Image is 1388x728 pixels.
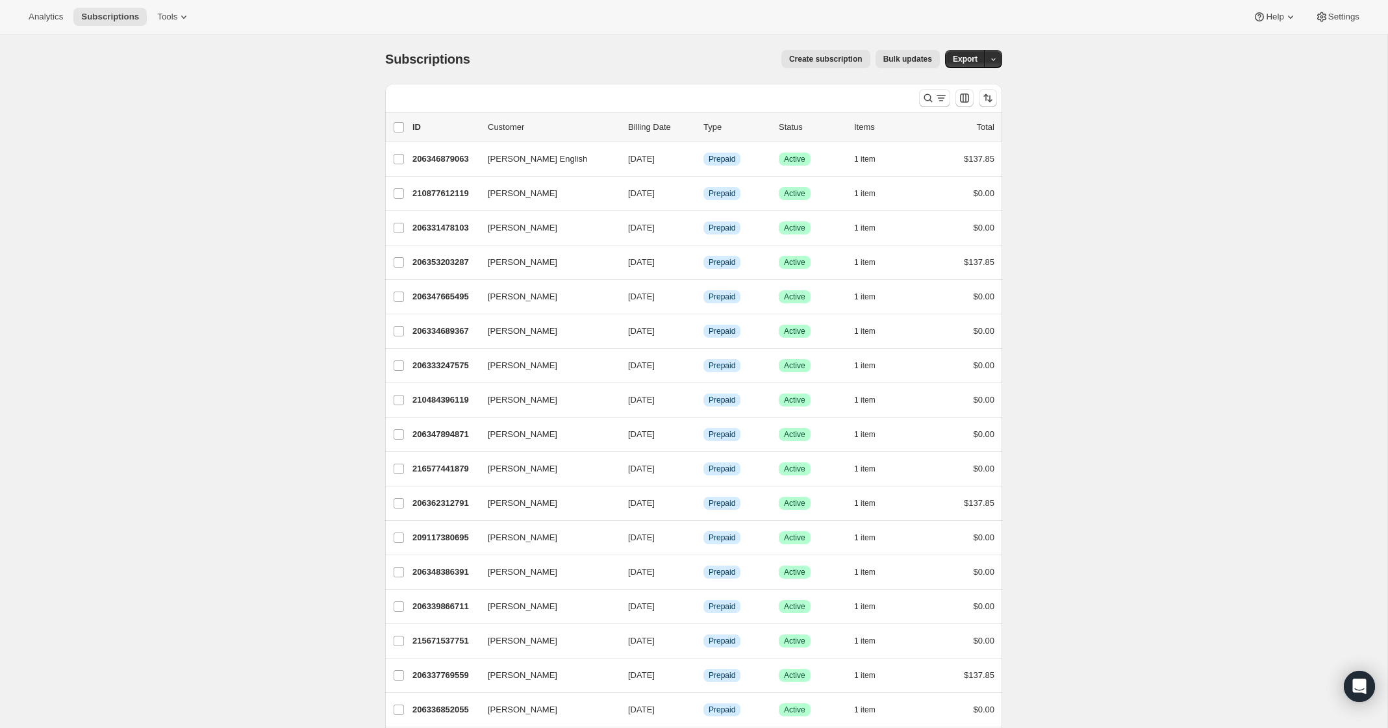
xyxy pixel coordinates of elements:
button: [PERSON_NAME] [480,321,610,342]
span: 1 item [854,154,876,164]
button: Help [1245,8,1304,26]
span: Create subscription [789,54,863,64]
span: $0.00 [973,292,994,301]
span: [DATE] [628,498,655,508]
button: Subscriptions [73,8,147,26]
p: 206353203287 [412,256,477,269]
span: $137.85 [964,670,994,680]
span: Help [1266,12,1283,22]
button: 1 item [854,425,890,444]
span: Settings [1328,12,1359,22]
span: [PERSON_NAME] [488,669,557,682]
span: [PERSON_NAME] [488,531,557,544]
button: Tools [149,8,198,26]
span: Subscriptions [81,12,139,22]
div: Items [854,121,919,134]
span: [PERSON_NAME] [488,359,557,372]
button: 1 item [854,322,890,340]
p: 206336852055 [412,703,477,716]
button: [PERSON_NAME] English [480,149,610,169]
span: Active [784,395,805,405]
span: Active [784,292,805,302]
span: 1 item [854,601,876,612]
span: 1 item [854,326,876,336]
span: $0.00 [973,533,994,542]
span: Active [784,154,805,164]
span: Prepaid [709,498,735,508]
span: Prepaid [709,601,735,612]
button: [PERSON_NAME] [480,527,610,548]
button: [PERSON_NAME] [480,493,610,514]
button: Search and filter results [919,89,950,107]
span: $0.00 [973,188,994,198]
span: $0.00 [973,223,994,232]
span: 1 item [854,292,876,302]
span: $0.00 [973,429,994,439]
p: 206347894871 [412,428,477,441]
span: 1 item [854,395,876,405]
span: Active [784,601,805,612]
button: [PERSON_NAME] [480,665,610,686]
span: Prepaid [709,464,735,474]
span: [DATE] [628,292,655,301]
span: Active [784,567,805,577]
span: [PERSON_NAME] [488,221,557,234]
button: [PERSON_NAME] [480,631,610,651]
span: [DATE] [628,223,655,232]
span: Active [784,326,805,336]
span: 1 item [854,567,876,577]
button: [PERSON_NAME] [480,424,610,445]
span: $0.00 [973,567,994,577]
span: [DATE] [628,567,655,577]
span: [PERSON_NAME] [488,497,557,510]
p: 215671537751 [412,634,477,647]
span: 1 item [854,464,876,474]
span: Active [784,188,805,199]
button: [PERSON_NAME] [480,286,610,307]
button: Export [945,50,985,68]
span: [DATE] [628,705,655,714]
span: 1 item [854,257,876,268]
span: 1 item [854,636,876,646]
button: 1 item [854,288,890,306]
span: [DATE] [628,670,655,680]
div: 206336852055[PERSON_NAME][DATE]InfoPrepaidSuccessActive1 item$0.00 [412,701,994,719]
button: 1 item [854,150,890,168]
span: Active [784,464,805,474]
button: 1 item [854,529,890,547]
p: 206339866711 [412,600,477,613]
span: Active [784,257,805,268]
span: [DATE] [628,533,655,542]
span: Prepaid [709,257,735,268]
span: [PERSON_NAME] [488,325,557,338]
span: [DATE] [628,188,655,198]
span: [PERSON_NAME] English [488,153,587,166]
div: IDCustomerBilling DateTypeStatusItemsTotal [412,121,994,134]
p: 206347665495 [412,290,477,303]
div: 206334689367[PERSON_NAME][DATE]InfoPrepaidSuccessActive1 item$0.00 [412,322,994,340]
button: Create subscription [781,50,870,68]
div: 206346879063[PERSON_NAME] English[DATE]InfoPrepaidSuccessActive1 item$137.85 [412,150,994,168]
button: 1 item [854,184,890,203]
button: 1 item [854,632,890,650]
span: Prepaid [709,292,735,302]
div: 206331478103[PERSON_NAME][DATE]InfoPrepaidSuccessActive1 item$0.00 [412,219,994,237]
div: Open Intercom Messenger [1344,671,1375,702]
span: [PERSON_NAME] [488,394,557,407]
span: Active [784,360,805,371]
span: [PERSON_NAME] [488,703,557,716]
span: $0.00 [973,601,994,611]
span: Prepaid [709,154,735,164]
p: 206331478103 [412,221,477,234]
span: Prepaid [709,705,735,715]
div: 206337769559[PERSON_NAME][DATE]InfoPrepaidSuccessActive1 item$137.85 [412,666,994,684]
button: Sort the results [979,89,997,107]
p: 206334689367 [412,325,477,338]
button: 1 item [854,597,890,616]
span: [PERSON_NAME] [488,566,557,579]
button: 1 item [854,494,890,512]
p: 210877612119 [412,187,477,200]
span: Prepaid [709,223,735,233]
button: 1 item [854,563,890,581]
span: [DATE] [628,395,655,405]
